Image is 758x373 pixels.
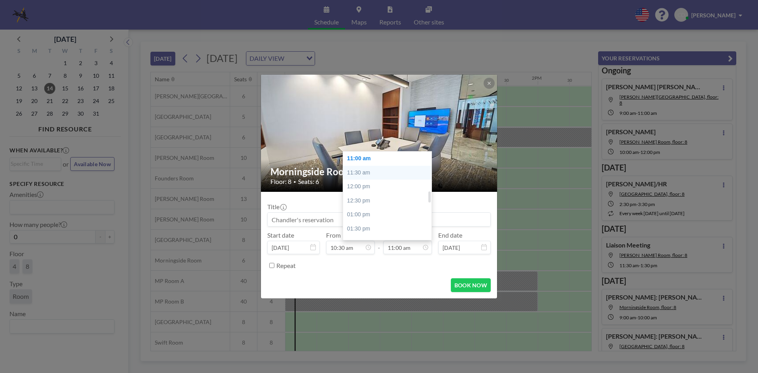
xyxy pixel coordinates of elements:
[343,180,435,194] div: 12:00 pm
[298,178,319,186] span: Seats: 6
[261,44,498,222] img: 537.jpg
[451,278,491,292] button: BOOK NOW
[267,203,286,211] label: Title
[378,234,380,251] span: -
[343,166,435,180] div: 11:30 am
[267,231,294,239] label: Start date
[270,178,291,186] span: Floor: 8
[276,262,296,270] label: Repeat
[438,231,462,239] label: End date
[270,166,488,178] h2: Morningside Room
[293,179,296,185] span: •
[326,231,341,239] label: From
[268,213,490,226] input: Chandler's reservation
[343,152,435,166] div: 11:00 am
[343,222,435,236] div: 01:30 pm
[343,208,435,222] div: 01:00 pm
[343,194,435,208] div: 12:30 pm
[343,236,435,250] div: 02:00 pm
